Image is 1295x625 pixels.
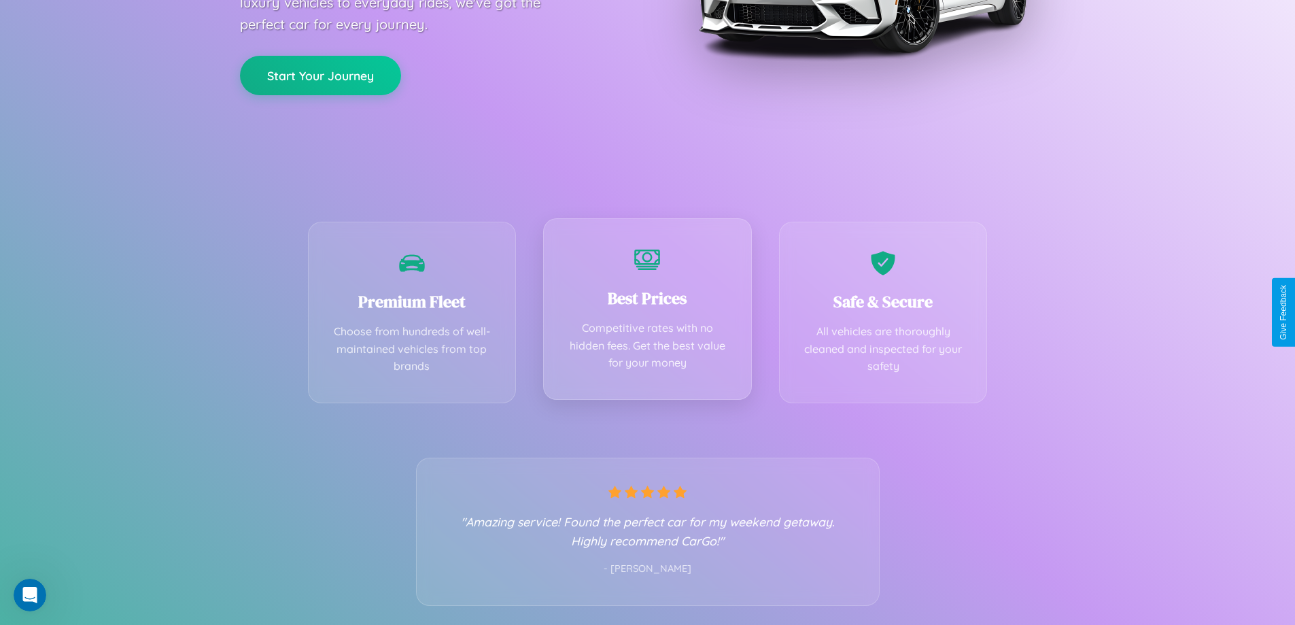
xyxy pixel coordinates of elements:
h3: Safe & Secure [800,290,967,313]
p: Competitive rates with no hidden fees. Get the best value for your money [564,320,731,372]
p: "Amazing service! Found the perfect car for my weekend getaway. Highly recommend CarGo!" [444,512,852,550]
p: Choose from hundreds of well-maintained vehicles from top brands [329,323,496,375]
button: Start Your Journey [240,56,401,95]
h3: Best Prices [564,287,731,309]
div: Give Feedback [1279,285,1288,340]
p: All vehicles are thoroughly cleaned and inspected for your safety [800,323,967,375]
h3: Premium Fleet [329,290,496,313]
p: - [PERSON_NAME] [444,560,852,578]
iframe: Intercom live chat [14,579,46,611]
